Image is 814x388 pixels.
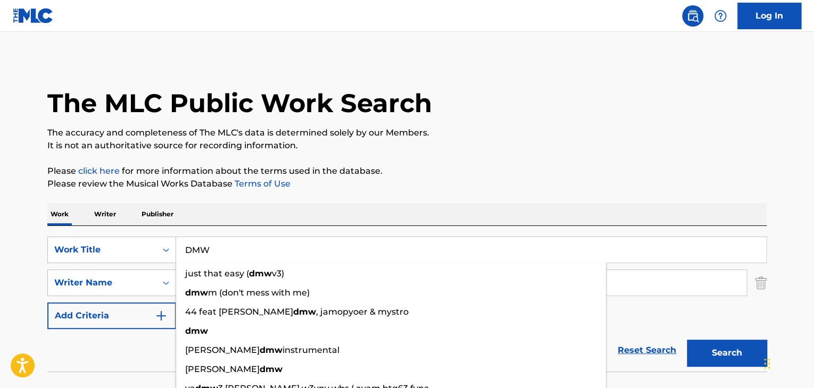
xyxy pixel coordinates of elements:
a: click here [78,166,120,176]
form: Search Form [47,237,767,372]
p: It is not an authoritative source for recording information. [47,139,767,152]
div: Work Title [54,243,150,256]
img: Delete Criterion [755,269,767,296]
strong: dmw [249,268,272,279]
button: Add Criteria [47,302,176,329]
strong: dmw [185,288,208,298]
strong: dmw [293,307,316,317]
div: Drag [764,348,770,379]
div: Writer Name [54,276,150,289]
p: The accuracy and completeness of The MLC's data is determined solely by our Members. [47,126,767,139]
span: , jamopyoer & mystro [316,307,409,317]
img: help [714,10,727,22]
p: Please review the Musical Works Database [47,178,767,190]
span: v3) [272,268,284,279]
a: Terms of Use [232,179,290,189]
p: Publisher [138,203,177,225]
span: [PERSON_NAME] [185,364,260,374]
a: Reset Search [612,339,682,362]
strong: dmw [260,345,283,355]
strong: dmw [260,364,283,374]
span: [PERSON_NAME] [185,345,260,355]
h1: The MLC Public Work Search [47,87,432,119]
p: Writer [91,203,119,225]
span: 44 feat [PERSON_NAME] [185,307,293,317]
a: Public Search [682,5,703,27]
p: Please for more information about the terms used in the database. [47,165,767,178]
span: just that easy ( [185,268,249,279]
span: instrumental [283,345,339,355]
button: Search [687,340,767,366]
img: MLC Logo [13,8,54,23]
div: Help [710,5,731,27]
strong: dmw [185,326,208,336]
img: search [686,10,699,22]
span: m (don't mess with me) [208,288,310,298]
a: Log In [737,3,801,29]
p: Work [47,203,72,225]
img: 9d2ae6d4665cec9f34b9.svg [155,309,168,322]
iframe: Chat Widget [761,337,814,388]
